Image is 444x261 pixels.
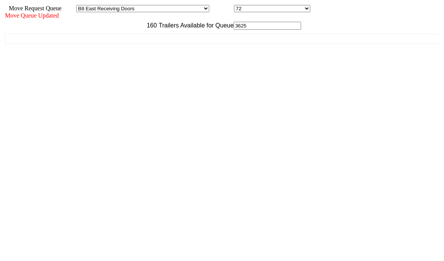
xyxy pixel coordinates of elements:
[5,5,62,11] span: Move Request Queue
[211,5,232,11] span: Location
[234,22,301,30] input: Filter Available Trailers
[5,12,59,19] span: Move Queue Updated
[63,5,75,11] span: Area
[157,22,234,29] span: Trailers Available for Queue
[143,22,157,29] span: 160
